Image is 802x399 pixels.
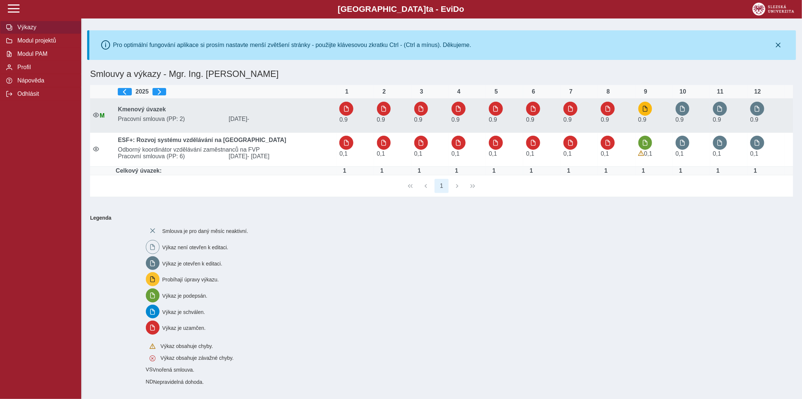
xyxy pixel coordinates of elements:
span: Modul PAM [15,51,75,57]
div: 3 [414,88,429,95]
span: Profil [15,64,75,71]
span: Výkaz obsahuje chyby. [161,343,213,349]
span: Úvazek : 7,2 h / den. 36 h / týden. [713,116,721,123]
span: Pracovní smlouva (PP: 2) [115,116,226,122]
span: Smlouva vnořená do kmene [146,379,153,385]
div: 6 [526,88,541,95]
div: Úvazek : 8 h / den. 40 h / týden. [524,168,539,174]
span: Úvazek : 0,8 h / den. 4 h / týden. [377,151,385,157]
span: Smlouva vnořená do kmene [146,366,153,372]
span: Úvazek : 7,2 h / den. 36 h / týden. [638,116,647,123]
b: Kmenový úvazek [118,106,166,112]
span: Úvazek : 0,8 h / den. 4 h / týden. [601,151,609,157]
div: Úvazek : 8 h / den. 40 h / týden. [487,168,501,174]
span: Výkaz je uzamčen. [162,325,206,331]
h1: Smlouvy a výkazy - Mgr. Ing. [PERSON_NAME] [87,66,678,82]
button: 1 [435,179,449,193]
span: Úvazek : 0,8 h / den. 4 h / týden. [526,151,534,157]
span: Úvazek : 0,8 h / den. 4 h / týden. [339,151,347,157]
div: Úvazek : 8 h / den. 40 h / týden. [561,168,576,174]
span: Úvazek : 0,8 h / den. 4 h / týden. [676,151,684,157]
span: Nápověda [15,77,75,84]
div: 12 [750,88,765,95]
div: Úvazek : 8 h / den. 40 h / týden. [599,168,613,174]
b: [GEOGRAPHIC_DATA] a - Evi [22,4,780,14]
div: 8 [601,88,616,95]
b: ESF+: Rozvoj systému vzdělávání na [GEOGRAPHIC_DATA] [118,137,286,143]
span: Modul projektů [15,37,75,44]
div: Úvazek : 8 h / den. 40 h / týden. [674,168,688,174]
span: Úvazek : 0,8 h / den. 4 h / týden. [489,151,497,157]
span: Výkazy [15,24,75,31]
span: Úvazek : 7,2 h / den. 36 h / týden. [452,116,460,123]
img: logo_web_su.png [753,3,794,16]
div: Úvazek : 8 h / den. 40 h / týden. [748,168,763,174]
span: Úvazek : 7,2 h / den. 36 h / týden. [339,116,347,123]
span: Úvazek : 0,8 h / den. 4 h / týden. [644,151,652,157]
td: Celkový úvazek: [115,167,336,175]
div: 10 [676,88,690,95]
span: Úvazek : 7,2 h / den. 36 h / týden. [750,116,758,123]
span: Výkaz není otevřen k editaci. [162,245,228,251]
span: Úvazek : 0,8 h / den. 4 h / týden. [452,151,460,157]
span: [DATE] [226,153,336,160]
span: Výkaz je schválen. [162,309,205,315]
span: Údaje souhlasí s údaji v Magionu [100,112,104,119]
span: Úvazek : 0,8 h / den. 4 h / týden. [750,151,758,157]
span: Výkaz je podepsán. [162,293,207,299]
span: Smlouva je pro daný měsíc neaktivní. [162,229,248,234]
div: 4 [452,88,466,95]
span: Úvazek : 7,2 h / den. 36 h / týden. [601,116,609,123]
div: 2025 [118,88,333,95]
span: Úvazek : 7,2 h / den. 36 h / týden. [489,116,497,123]
div: 11 [713,88,728,95]
span: Vnořená smlouva. [152,367,194,373]
div: Úvazek : 8 h / den. 40 h / týden. [337,168,352,174]
span: Úvazek : 7,2 h / den. 36 h / týden. [526,116,534,123]
span: Výkaz obsahuje závažné chyby. [161,355,234,361]
span: Výkaz obsahuje upozornění. [638,151,644,156]
div: 5 [489,88,504,95]
span: Úvazek : 7,2 h / den. 36 h / týden. [414,116,422,123]
span: Úvazek : 7,2 h / den. 36 h / týden. [377,116,385,123]
span: Probíhají úpravy výkazu. [162,277,219,283]
div: Úvazek : 8 h / den. 40 h / týden. [375,168,390,174]
div: Úvazek : 8 h / den. 40 h / týden. [449,168,464,174]
i: Smlouva je aktivní [93,112,99,118]
div: 1 [339,88,354,95]
span: o [459,4,465,14]
span: Úvazek : 7,2 h / den. 36 h / týden. [563,116,572,123]
span: - [247,116,249,122]
div: 9 [638,88,653,95]
div: Úvazek : 8 h / den. 40 h / týden. [412,168,427,174]
div: 7 [563,88,578,95]
span: Úvazek : 7,2 h / den. 36 h / týden. [676,116,684,123]
span: Odborný koordinátor vzdělávání zaměstnanců na FVP [115,146,336,153]
div: Úvazek : 8 h / den. 40 h / týden. [636,168,651,174]
span: Pracovní smlouva (PP: 6) [115,153,226,160]
div: 2 [377,88,392,95]
div: Úvazek : 8 h / den. 40 h / týden. [711,168,726,174]
span: Výkaz je otevřen k editaci. [162,261,222,267]
span: t [426,4,429,14]
div: Pro optimální fungování aplikace si prosím nastavte menší zvětšení stránky - použijte klávesovou ... [113,42,471,48]
i: Smlouva je aktivní [93,146,99,152]
span: [DATE] [226,116,336,122]
span: Úvazek : 0,8 h / den. 4 h / týden. [563,151,572,157]
span: Nepravidelná dohoda. [153,379,204,385]
span: Úvazek : 0,8 h / den. 4 h / týden. [414,151,422,157]
span: - [DATE] [247,153,270,159]
b: Legenda [87,212,790,224]
span: D [453,4,459,14]
span: Odhlásit [15,91,75,97]
span: Úvazek : 0,8 h / den. 4 h / týden. [713,151,721,157]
